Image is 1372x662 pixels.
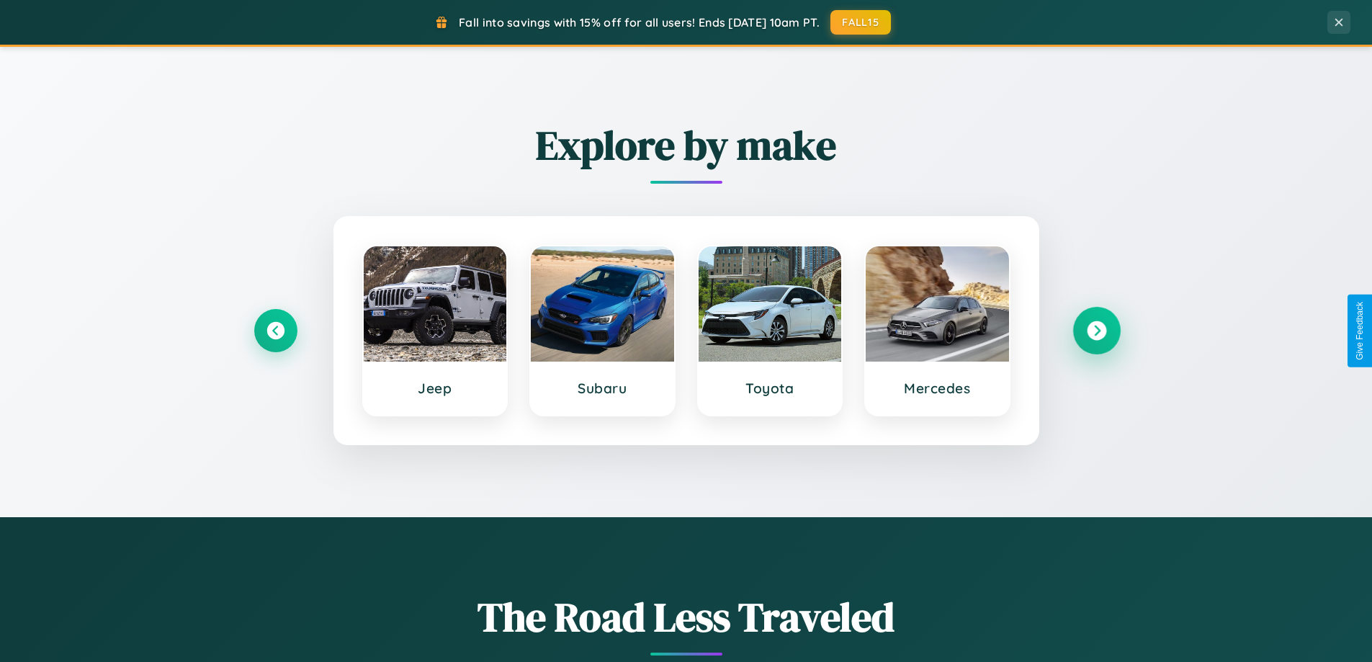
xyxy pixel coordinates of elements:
[545,380,660,397] h3: Subaru
[880,380,995,397] h3: Mercedes
[378,380,493,397] h3: Jeep
[254,589,1118,645] h1: The Road Less Traveled
[254,117,1118,173] h2: Explore by make
[713,380,828,397] h3: Toyota
[830,10,891,35] button: FALL15
[1355,302,1365,360] div: Give Feedback
[459,15,820,30] span: Fall into savings with 15% off for all users! Ends [DATE] 10am PT.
